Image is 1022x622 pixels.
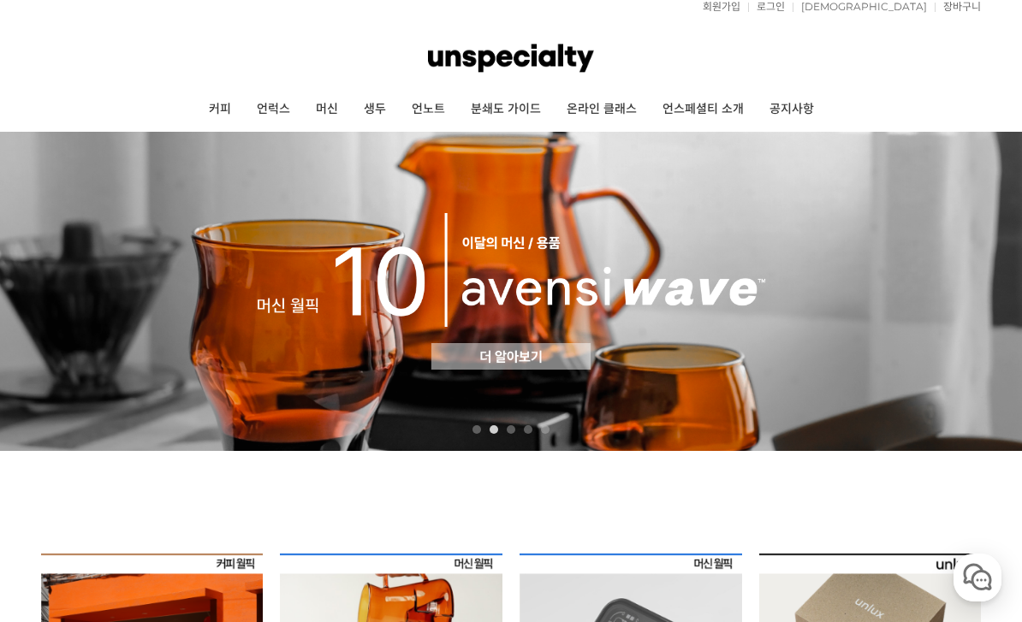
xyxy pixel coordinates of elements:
a: 설정 [221,480,329,523]
a: 언스페셜티 소개 [650,88,757,131]
a: 언럭스 [244,88,303,131]
a: 분쇄도 가이드 [458,88,554,131]
a: 대화 [113,480,221,523]
span: 대화 [157,506,177,520]
span: 설정 [264,506,285,519]
a: 2 [490,425,498,434]
a: 홈 [5,480,113,523]
a: 공지사항 [757,88,827,131]
a: 온라인 클래스 [554,88,650,131]
a: 언노트 [399,88,458,131]
img: 언스페셜티 몰 [428,33,594,84]
a: 3 [507,425,515,434]
a: 장바구니 [935,2,981,12]
span: 홈 [54,506,64,519]
a: 4 [524,425,532,434]
a: [DEMOGRAPHIC_DATA] [793,2,927,12]
a: 5 [541,425,550,434]
a: 커피 [196,88,244,131]
a: 회원가입 [694,2,740,12]
a: 머신 [303,88,351,131]
a: 생두 [351,88,399,131]
a: 1 [472,425,481,434]
a: 로그인 [748,2,785,12]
